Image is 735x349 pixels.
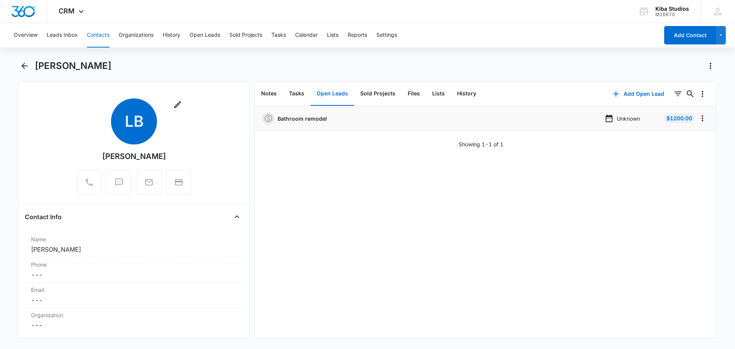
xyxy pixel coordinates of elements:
[35,60,111,72] h1: [PERSON_NAME]
[31,336,237,344] label: Address
[376,23,397,48] button: Settings
[31,245,237,254] dd: [PERSON_NAME]
[47,23,78,48] button: Leads Inbox
[31,295,237,305] dd: ---
[327,23,338,48] button: Lists
[14,23,38,48] button: Overview
[271,23,286,48] button: Tasks
[31,270,237,279] dd: ---
[402,82,426,106] button: Files
[31,235,237,243] label: Name
[310,82,354,106] button: Open Leads
[119,23,154,48] button: Organizations
[25,257,243,283] div: Phone---
[231,211,243,223] button: Close
[31,286,237,294] label: Email
[25,212,62,221] h4: Contact Info
[605,85,672,103] button: Add Open Lead
[18,60,30,72] button: Back
[229,23,262,48] button: Sold Projects
[672,88,684,100] button: Filters
[426,82,451,106] button: Lists
[696,112,709,125] button: Overflow Menu
[31,321,237,330] dd: ---
[87,23,109,48] button: Contacts
[31,311,237,319] label: Organization
[25,308,243,333] div: Organization---
[25,283,243,308] div: Email---
[684,88,696,100] button: Search...
[25,232,243,257] div: Name[PERSON_NAME]
[163,23,180,48] button: History
[664,26,716,44] button: Add Contact
[696,88,709,100] button: Overflow Menu
[189,23,220,48] button: Open Leads
[451,82,482,106] button: History
[295,23,318,48] button: Calendar
[354,82,402,106] button: Sold Projects
[704,60,717,72] button: Actions
[655,12,689,17] div: account id
[348,23,367,48] button: Reports
[102,151,166,162] div: [PERSON_NAME]
[655,6,689,12] div: account name
[255,82,283,106] button: Notes
[111,98,157,144] span: LB
[617,115,640,123] p: Unknown
[31,261,237,269] label: Phone
[459,140,503,148] p: Showing 1-1 of 1
[59,7,75,15] span: CRM
[278,115,327,123] a: Bathroom remodel
[664,114,694,123] div: $1200.00
[283,82,310,106] button: Tasks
